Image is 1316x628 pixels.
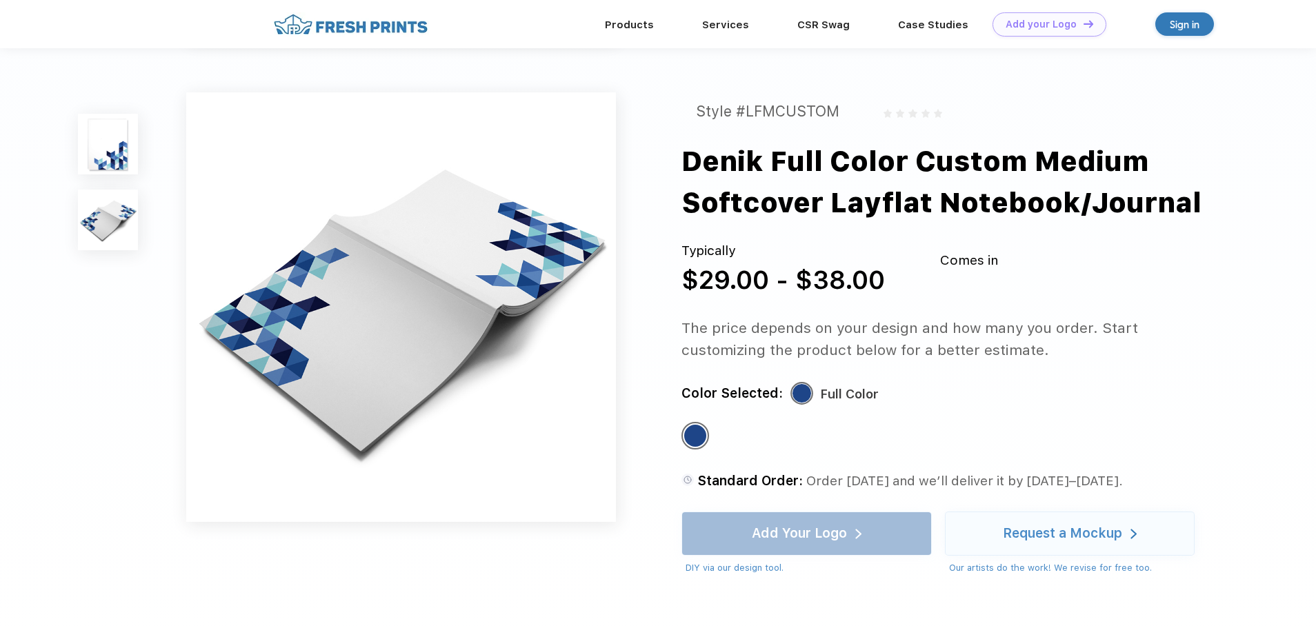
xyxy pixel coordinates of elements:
[921,109,930,117] img: gray_star.svg
[681,261,885,300] div: $29.00 - $38.00
[1130,529,1137,539] img: white arrow
[78,114,139,174] img: func=resize&h=100
[1006,19,1077,30] div: Add your Logo
[820,383,879,405] div: Full Color
[697,473,803,489] span: Standard Order:
[1003,527,1122,540] div: Request a Mockup
[1170,17,1199,32] div: Sign in
[681,383,783,405] div: Color Selected:
[186,92,616,522] img: func=resize&h=640
[934,109,942,117] img: gray_star.svg
[1155,12,1214,36] a: Sign in
[681,474,694,486] img: standard order
[681,317,1221,361] div: The price depends on your design and how many you order. Start customizing the product below for ...
[896,109,904,117] img: gray_star.svg
[1084,20,1093,28] img: DT
[884,109,892,117] img: gray_star.svg
[686,561,932,575] div: DIY via our design tool.
[908,109,917,117] img: gray_star.svg
[681,141,1274,224] div: Denik Full Color Custom Medium Softcover Layflat Notebook/Journal
[696,101,839,123] div: Style #LFMCUSTOM
[605,19,654,31] a: Products
[940,242,998,281] div: Comes in
[806,473,1123,489] span: Order [DATE] and we’ll deliver it by [DATE]–[DATE].
[270,12,432,37] img: fo%20logo%202.webp
[78,190,139,250] img: func=resize&h=100
[949,561,1195,575] div: Our artists do the work! We revise for free too.
[684,425,706,447] div: Full Color
[681,242,885,262] div: Typically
